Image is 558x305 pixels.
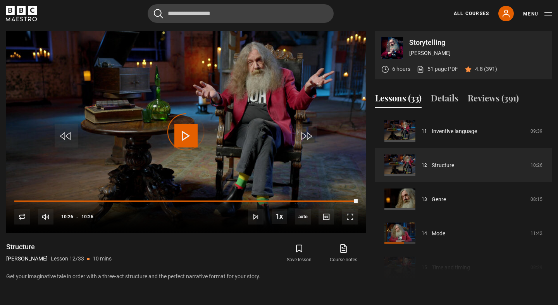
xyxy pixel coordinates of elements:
[375,92,422,108] button: Lessons (33)
[319,209,334,224] button: Captions
[523,10,552,18] button: Toggle navigation
[295,209,311,224] div: Current quality: 720p
[93,255,112,263] p: 10 mins
[409,49,546,57] p: [PERSON_NAME]
[432,161,454,170] a: Structure
[468,92,519,108] button: Reviews (391)
[148,4,334,23] input: Search
[38,209,53,224] button: Mute
[6,6,37,21] svg: BBC Maestro
[6,272,366,281] p: Get your imaginative tale in order with a three-act structure and the perfect narrative format fo...
[51,255,84,263] p: Lesson 12/33
[61,210,73,224] span: 10:26
[392,65,410,73] p: 6 hours
[6,242,112,252] h1: Structure
[272,209,287,224] button: Playback Rate
[417,65,458,73] a: 51 page PDF
[6,31,366,233] video-js: Video Player
[76,214,78,219] span: -
[295,209,311,224] span: auto
[14,209,30,224] button: Replay
[342,209,358,224] button: Fullscreen
[154,9,163,19] button: Submit the search query
[14,200,358,202] div: Progress Bar
[409,39,546,46] p: Storytelling
[6,255,48,263] p: [PERSON_NAME]
[432,230,445,238] a: Mode
[277,242,321,265] button: Save lesson
[322,242,366,265] a: Course notes
[475,65,497,73] p: 4.8 (391)
[248,209,263,224] button: Next Lesson
[431,92,458,108] button: Details
[432,127,477,135] a: Inventive language
[81,210,93,224] span: 10:26
[454,10,489,17] a: All Courses
[432,195,446,204] a: Genre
